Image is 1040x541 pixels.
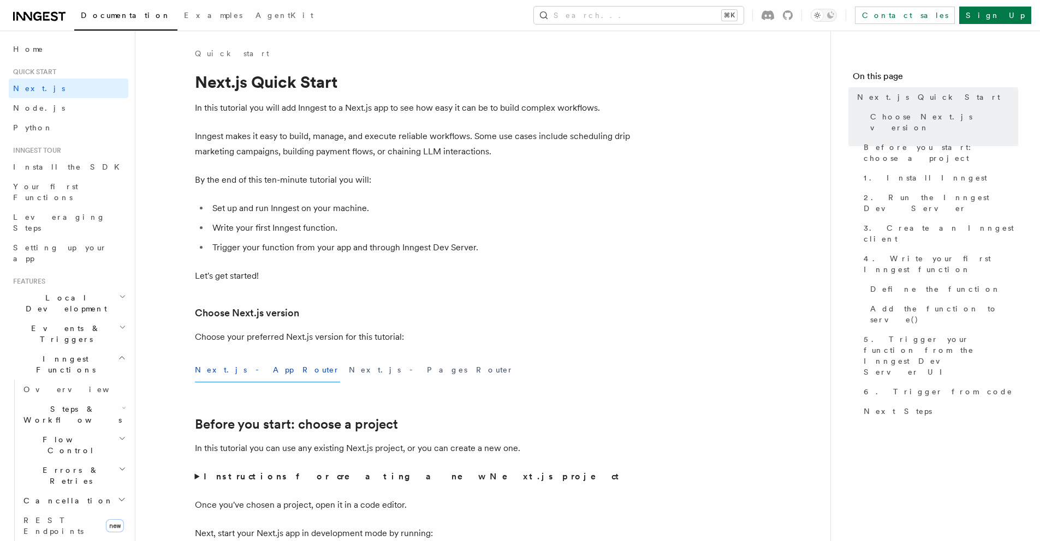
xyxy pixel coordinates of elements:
[13,84,65,93] span: Next.js
[13,123,53,132] span: Python
[534,7,744,24] button: Search...⌘K
[195,72,632,92] h1: Next.js Quick Start
[195,172,632,188] p: By the end of this ten-minute tutorial you will:
[9,177,128,207] a: Your first Functions
[81,11,171,20] span: Documentation
[13,182,78,202] span: Your first Functions
[255,11,313,20] span: AgentKit
[9,68,56,76] span: Quick start
[864,172,987,183] span: 1. Install Inngest
[853,87,1018,107] a: Next.js Quick Start
[23,385,136,394] span: Overview
[859,188,1018,218] a: 2. Run the Inngest Dev Server
[859,168,1018,188] a: 1. Install Inngest
[195,497,632,513] p: Once you've chosen a project, open it in a code editor.
[853,70,1018,87] h4: On this page
[859,249,1018,279] a: 4. Write your first Inngest function
[195,358,340,382] button: Next.js - App Router
[864,223,1018,244] span: 3. Create an Inngest client
[9,277,45,286] span: Features
[23,516,84,536] span: REST Endpoints
[195,305,299,321] a: Choose Next.js version
[9,288,128,318] button: Local Development
[195,268,632,284] p: Let's get started!
[9,349,128,380] button: Inngest Functions
[9,318,128,349] button: Events & Triggers
[19,465,118,486] span: Errors & Retries
[195,48,269,59] a: Quick start
[13,243,107,263] span: Setting up your app
[195,100,632,116] p: In this tutorial you will add Inngest to a Next.js app to see how easy it can be to build complex...
[209,220,632,236] li: Write your first Inngest function.
[195,469,632,484] summary: Instructions for creating a new Next.js project
[19,380,128,399] a: Overview
[204,471,623,482] strong: Instructions for creating a new Next.js project
[195,526,632,541] p: Next, start your Next.js app in development mode by running:
[855,7,955,24] a: Contact sales
[857,92,1000,103] span: Next.js Quick Start
[209,240,632,255] li: Trigger your function from your app and through Inngest Dev Server.
[859,382,1018,401] a: 6. Trigger from code
[866,279,1018,299] a: Define the function
[9,39,128,59] a: Home
[177,3,249,29] a: Examples
[864,386,1013,397] span: 6. Trigger from code
[9,98,128,118] a: Node.js
[19,460,128,491] button: Errors & Retries
[9,146,61,155] span: Inngest tour
[19,491,128,510] button: Cancellation
[9,79,128,98] a: Next.js
[864,192,1018,214] span: 2. Run the Inngest Dev Server
[19,510,128,541] a: REST Endpointsnew
[195,129,632,159] p: Inngest makes it easy to build, manage, and execute reliable workflows. Some use cases include sc...
[19,434,118,456] span: Flow Control
[9,118,128,137] a: Python
[184,11,242,20] span: Examples
[864,142,1018,164] span: Before you start: choose a project
[866,299,1018,329] a: Add the function to serve()
[13,104,65,112] span: Node.js
[859,137,1018,168] a: Before you start: choose a project
[870,303,1018,325] span: Add the function to serve()
[9,157,128,177] a: Install the SDK
[195,441,632,456] p: In this tutorial you can use any existing Next.js project, or you can create a new one.
[722,10,737,21] kbd: ⌘K
[864,334,1018,377] span: 5. Trigger your function from the Inngest Dev Server UI
[870,111,1018,133] span: Choose Next.js version
[866,107,1018,137] a: Choose Next.js version
[9,207,128,238] a: Leveraging Steps
[249,3,320,29] a: AgentKit
[9,323,119,345] span: Events & Triggers
[859,329,1018,382] a: 5. Trigger your function from the Inngest Dev Server UI
[19,399,128,430] button: Steps & Workflows
[106,519,124,532] span: new
[870,284,1001,294] span: Define the function
[864,406,932,417] span: Next Steps
[9,292,119,314] span: Local Development
[864,253,1018,275] span: 4. Write your first Inngest function
[13,163,126,171] span: Install the SDK
[19,430,128,460] button: Flow Control
[74,3,177,31] a: Documentation
[9,353,118,375] span: Inngest Functions
[19,404,122,425] span: Steps & Workflows
[859,218,1018,249] a: 3. Create an Inngest client
[9,238,128,268] a: Setting up your app
[13,213,105,232] span: Leveraging Steps
[859,401,1018,421] a: Next Steps
[811,9,837,22] button: Toggle dark mode
[19,495,114,506] span: Cancellation
[209,201,632,216] li: Set up and run Inngest on your machine.
[195,417,398,432] a: Before you start: choose a project
[349,358,514,382] button: Next.js - Pages Router
[195,329,632,345] p: Choose your preferred Next.js version for this tutorial:
[13,44,44,55] span: Home
[959,7,1031,24] a: Sign Up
